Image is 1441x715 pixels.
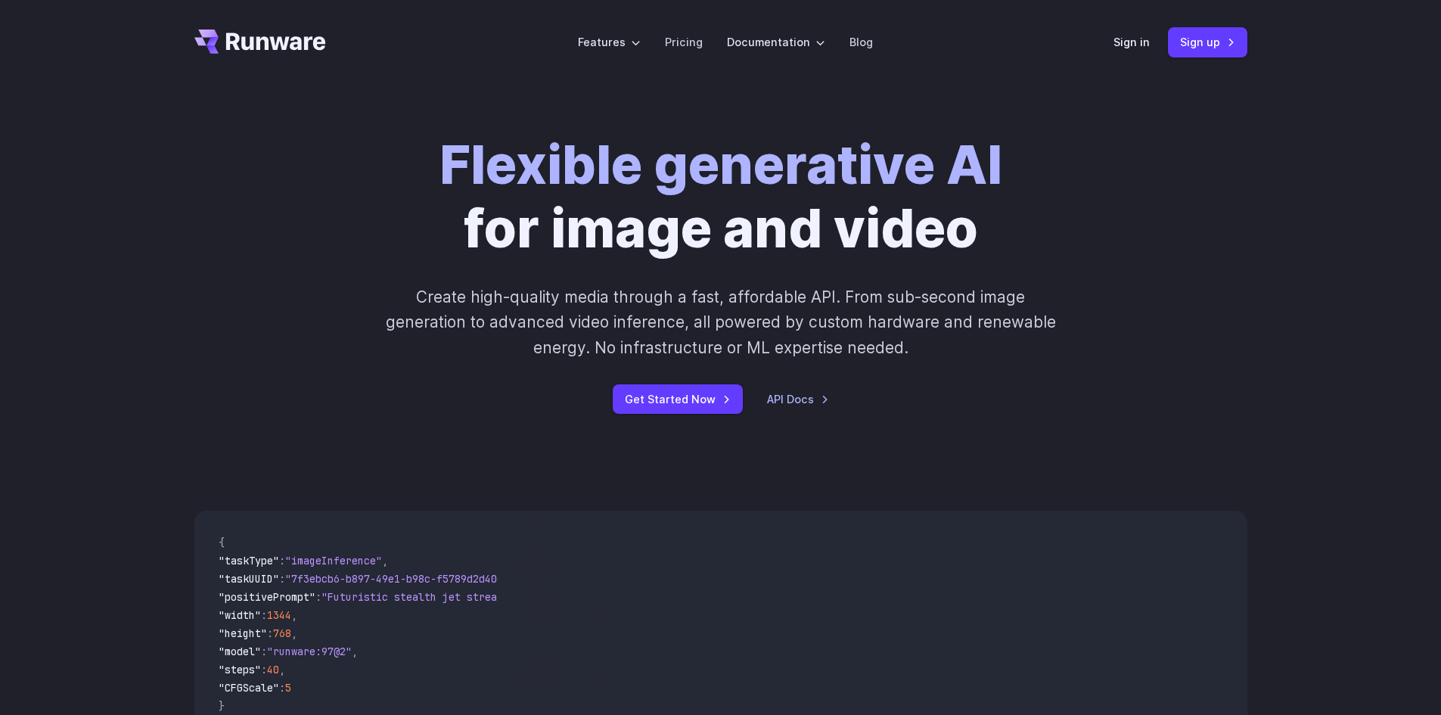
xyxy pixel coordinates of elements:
a: Go to / [194,30,326,54]
a: Pricing [665,33,703,51]
span: : [279,554,285,567]
span: 768 [273,626,291,640]
span: "CFGScale" [219,681,279,695]
span: "runware:97@2" [267,645,352,658]
a: API Docs [767,390,829,408]
span: "positivePrompt" [219,590,315,604]
label: Features [578,33,641,51]
span: : [315,590,321,604]
span: "taskUUID" [219,572,279,586]
a: Sign up [1168,27,1247,57]
span: : [261,663,267,676]
h1: for image and video [439,133,1002,260]
span: } [219,699,225,713]
span: : [279,572,285,586]
span: : [267,626,273,640]
a: Sign in [1113,33,1150,51]
span: "height" [219,626,267,640]
span: , [352,645,358,658]
span: , [382,554,388,567]
span: , [291,608,297,622]
span: "imageInference" [285,554,382,567]
span: , [291,626,297,640]
a: Blog [849,33,873,51]
span: "steps" [219,663,261,676]
strong: Flexible generative AI [439,132,1002,197]
span: { [219,536,225,549]
a: Get Started Now [613,384,743,414]
span: "model" [219,645,261,658]
span: "7f3ebcb6-b897-49e1-b98c-f5789d2d40d7" [285,572,515,586]
span: , [279,663,285,676]
label: Documentation [727,33,825,51]
span: 1344 [267,608,291,622]
span: : [261,608,267,622]
span: 5 [285,681,291,695]
span: "taskType" [219,554,279,567]
span: "Futuristic stealth jet streaking through a neon-lit cityscape with glowing purple exhaust" [321,590,872,604]
span: 40 [267,663,279,676]
span: : [261,645,267,658]
p: Create high-quality media through a fast, affordable API. From sub-second image generation to adv... [384,284,1057,360]
span: "width" [219,608,261,622]
span: : [279,681,285,695]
